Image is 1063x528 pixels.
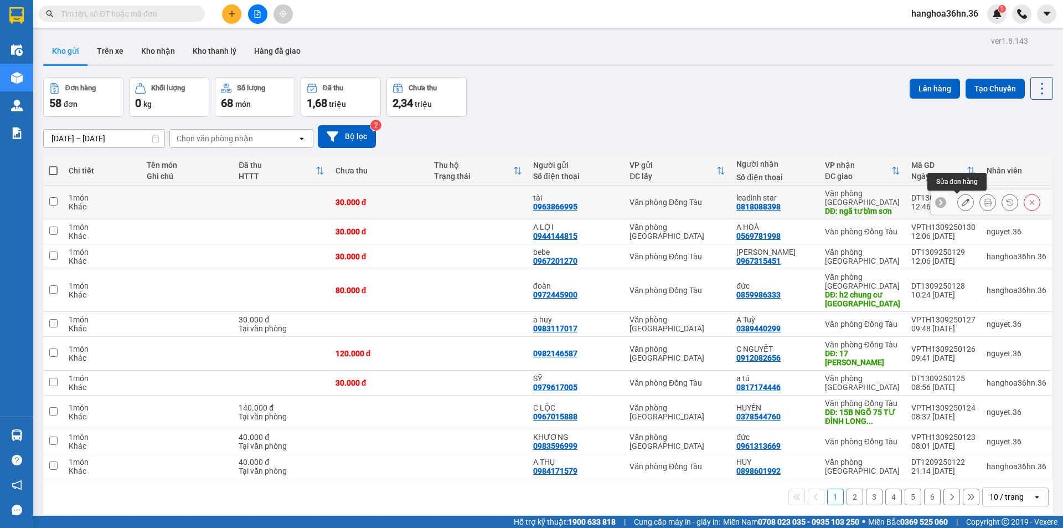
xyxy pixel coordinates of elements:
span: search [46,10,54,18]
th: Toggle SortBy [624,156,731,186]
span: aim [279,10,287,18]
div: Chi tiết [69,166,136,175]
button: 2 [847,489,863,505]
button: Đã thu1,68 triệu [301,77,381,117]
div: Tại văn phòng [239,412,324,421]
div: 12:06 [DATE] [911,257,976,265]
div: Sửa đơn hàng [927,173,987,191]
div: 1 món [69,281,136,290]
div: Người gửi [533,161,618,170]
button: Số lượng68món [215,77,295,117]
span: hanghoa36hn.36 [902,7,987,20]
div: Văn phòng Đồng Tàu [629,286,725,295]
div: Nhân viên [987,166,1046,175]
span: triệu [329,100,346,109]
div: 0967015888 [533,412,577,421]
div: Văn phòng Đồng Tàu [825,399,900,408]
th: Toggle SortBy [233,156,329,186]
div: leadinh star [736,193,814,202]
div: Chọn văn phòng nhận [177,133,253,144]
span: Cung cấp máy in - giấy in: [634,516,720,528]
div: 0979617005 [533,383,577,392]
sup: 1 [998,5,1006,13]
div: Tại văn phòng [239,442,324,450]
div: A LỢI [533,223,618,232]
div: 09:48 [DATE] [911,324,976,333]
div: 08:37 [DATE] [911,412,976,421]
div: VPTH1309250126 [911,345,976,353]
div: Trạng thái [434,172,513,181]
div: 140.000 đ [239,403,324,412]
div: ĐC lấy [629,172,716,181]
div: A THỤ [533,458,618,467]
div: A Tuỳ [736,315,814,324]
div: DT1209250122 [911,458,976,467]
div: Khác [69,324,136,333]
span: | [624,516,626,528]
li: 01A03 [GEOGRAPHIC_DATA], [GEOGRAPHIC_DATA] ( bên cạnh cây xăng bến xe phía Bắc cũ) [61,27,251,69]
div: Khác [69,232,136,240]
img: warehouse-icon [11,44,23,56]
button: 1 [827,489,844,505]
div: nguyet.36 [987,227,1046,236]
button: Chưa thu2,34 triệu [386,77,467,117]
button: Kho gửi [43,38,88,64]
div: 0963866995 [533,202,577,211]
div: 1 món [69,248,136,257]
div: 40.000 đ [239,458,324,467]
div: 120.000 đ [336,349,424,358]
div: Văn phòng [GEOGRAPHIC_DATA] [825,189,900,207]
div: Khác [69,383,136,392]
div: DĐ: 15B NGÕ 75 TƯ ĐÌNH LONG BIÊN [825,408,900,426]
div: nguyet.36 [987,437,1046,446]
div: Văn phòng Đồng Tàu [629,198,725,207]
div: Văn phòng [GEOGRAPHIC_DATA] [629,345,725,362]
div: 0983596999 [533,442,577,450]
div: ĐC giao [825,172,891,181]
div: tài [533,193,618,202]
div: nguyet.36 [987,349,1046,358]
div: nguyet.36 [987,408,1046,417]
span: ... [866,417,873,426]
img: logo.jpg [14,14,69,69]
div: Văn phòng [GEOGRAPHIC_DATA] [825,374,900,392]
div: Khác [69,467,136,475]
span: Miền Nam [723,516,859,528]
div: DT1309250128 [911,281,976,290]
div: Người nhận [736,160,814,168]
img: phone-icon [1017,9,1027,19]
div: DT1309250131 [911,193,976,202]
sup: 2 [370,120,381,131]
button: Bộ lọc [318,125,376,148]
span: kg [143,100,152,109]
svg: open [1033,493,1041,501]
button: caret-down [1037,4,1056,24]
div: Văn phòng [GEOGRAPHIC_DATA] [629,223,725,240]
div: Văn phòng [GEOGRAPHIC_DATA] [825,248,900,265]
div: 1 món [69,458,136,467]
div: Khác [69,442,136,450]
div: 0378544760 [736,412,781,421]
div: hanghoa36hn.36 [987,252,1046,261]
div: Văn phòng Đồng Tàu [629,378,725,387]
div: Số điện thoại [736,173,814,182]
button: Khối lượng0kg [129,77,209,117]
span: caret-down [1042,9,1052,19]
div: 0817174446 [736,383,781,392]
th: Toggle SortBy [906,156,981,186]
span: question-circle [12,455,22,465]
span: file-add [254,10,261,18]
div: HUY [736,458,814,467]
div: 1 món [69,315,136,324]
div: VPTH1309250130 [911,223,976,232]
div: C NGUYỆT [736,345,814,353]
div: 0967315451 [736,257,781,265]
div: 30.000 đ [336,252,424,261]
button: Kho thanh lý [184,38,245,64]
div: bebe [533,248,618,257]
div: KHƯƠNG [533,433,618,442]
div: a tú [736,374,814,383]
div: 08:01 [DATE] [911,442,976,450]
img: warehouse-icon [11,429,23,441]
strong: 1900 633 818 [568,517,616,526]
